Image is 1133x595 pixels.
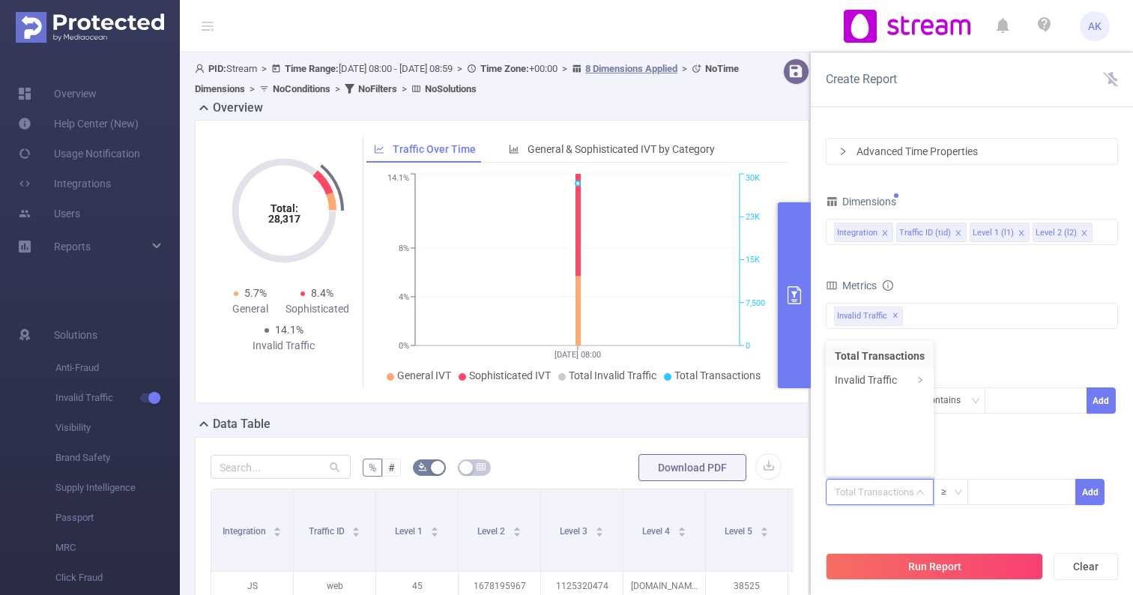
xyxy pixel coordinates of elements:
h2: Overview [213,99,263,117]
span: Level 2 [477,526,507,537]
i: icon: bar-chart [509,144,519,154]
button: Run Report [826,553,1043,580]
span: Total Transactions [674,369,761,381]
li: Traffic ID (tid) [896,223,967,242]
img: Protected Media [16,12,164,43]
div: Invalid Traffic [250,338,318,354]
span: AK [1088,11,1102,41]
tspan: 7,500 [746,298,765,308]
button: Clear [1054,553,1118,580]
u: 8 Dimensions Applied [585,63,677,74]
a: Overview [18,79,97,109]
tspan: 14.1% [387,174,409,184]
span: General IVT [397,369,451,381]
b: No Filters [358,83,397,94]
div: Sort [760,525,769,534]
i: icon: caret-up [352,525,360,529]
i: icon: line-chart [374,144,384,154]
i: icon: caret-down [595,531,603,535]
span: 5.7% [244,287,267,299]
i: icon: caret-up [760,525,768,529]
i: icon: caret-down [430,531,438,535]
span: Total Invalid Traffic [569,369,656,381]
div: Level 2 (l2) [1036,223,1077,243]
button: Add [1087,387,1116,414]
div: Traffic ID (tid) [899,223,951,243]
span: ✕ [892,307,898,325]
span: Integration [223,526,268,537]
span: General & Sophisticated IVT by Category [528,143,715,155]
div: Sort [677,525,686,534]
div: Sort [430,525,439,534]
span: > [330,83,345,94]
span: > [453,63,467,74]
i: icon: caret-down [274,531,282,535]
span: > [245,83,259,94]
tspan: Total: [270,202,297,214]
span: > [677,63,692,74]
i: icon: down [954,488,963,498]
tspan: 4% [399,292,409,302]
span: Visibility [55,413,180,443]
i: icon: down [971,396,980,407]
tspan: 28,317 [268,213,300,225]
span: # [388,462,395,474]
i: icon: close [1081,229,1088,238]
tspan: [DATE] 08:00 [555,350,601,360]
b: Time Zone: [480,63,529,74]
i: icon: close [1018,229,1025,238]
i: icon: bg-colors [418,462,427,471]
li: Level 2 (l2) [1033,223,1093,242]
span: Brand Safety [55,443,180,473]
tspan: 8% [399,244,409,253]
span: > [257,63,271,74]
span: Stream [DATE] 08:00 - [DATE] 08:59 +00:00 [195,63,739,94]
div: Level 1 (l1) [973,223,1014,243]
i: icon: info-circle [883,280,893,291]
tspan: 0% [399,341,409,351]
h2: Data Table [213,415,271,433]
a: Integrations [18,169,111,199]
div: ≥ [941,480,957,504]
i: icon: caret-down [513,531,521,535]
span: Level 3 [560,526,590,537]
span: Create Report [826,72,897,86]
i: icon: user [195,64,208,73]
i: icon: caret-down [352,531,360,535]
div: Sort [595,525,604,534]
tspan: 23K [746,212,760,222]
b: No Solutions [425,83,477,94]
span: > [558,63,572,74]
i: icon: right [916,376,924,384]
div: icon: rightAdvanced Time Properties [827,139,1117,164]
tspan: 0 [746,341,750,351]
span: Click Fraud [55,563,180,593]
span: Passport [55,503,180,533]
li: Total Transactions [826,344,934,368]
span: 14.1% [275,324,303,336]
b: No Conditions [273,83,330,94]
div: Sort [351,525,360,534]
input: Search... [211,455,351,479]
tspan: 30K [746,174,760,184]
li: Level 1 (l1) [970,223,1030,242]
span: Traffic ID [309,526,347,537]
span: Sophisticated IVT [469,369,551,381]
a: Help Center (New) [18,109,139,139]
b: PID: [208,63,226,74]
i: icon: caret-up [274,525,282,529]
span: MRC [55,533,180,563]
i: icon: right [839,147,848,156]
i: icon: caret-up [430,525,438,529]
span: Level 1 [395,526,425,537]
a: Users [18,199,80,229]
b: Time Range: [285,63,339,74]
div: General [217,301,284,317]
span: Dimensions [826,196,896,208]
span: Level 5 [725,526,755,537]
span: Level 4 [642,526,672,537]
span: Metrics [826,280,877,292]
span: Solutions [54,320,97,350]
button: Download PDF [638,454,746,481]
span: > [397,83,411,94]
